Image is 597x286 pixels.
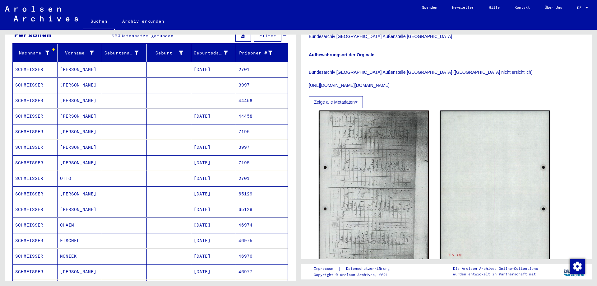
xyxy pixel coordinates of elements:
mat-cell: 65129 [236,186,288,202]
mat-cell: [DATE] [191,186,236,202]
span: DE [577,6,584,10]
mat-cell: [DATE] [191,264,236,279]
img: 002.jpg [440,110,550,267]
mat-cell: FISCHEL [58,233,102,248]
div: Prisoner # [238,48,280,58]
mat-cell: 2701 [236,62,288,77]
mat-cell: [DATE] [191,218,236,233]
img: yv_logo.png [562,264,586,279]
div: Vorname [60,48,102,58]
mat-cell: [PERSON_NAME] [58,93,102,108]
mat-cell: 46977 [236,264,288,279]
mat-cell: 3997 [236,140,288,155]
p: Die Arolsen Archives Online-Collections [453,266,538,271]
mat-cell: [PERSON_NAME] [58,264,102,279]
mat-cell: [PERSON_NAME] [58,109,102,124]
mat-cell: 46974 [236,218,288,233]
p: Bundesarchiv [GEOGRAPHIC_DATA] Außenstelle [GEOGRAPHIC_DATA] ([GEOGRAPHIC_DATA] nicht ersichtlich... [309,63,585,89]
mat-cell: [PERSON_NAME] [58,186,102,202]
mat-cell: SCHMEISSER [13,171,58,186]
mat-cell: [DATE] [191,109,236,124]
mat-cell: [DATE] [191,171,236,186]
mat-cell: [PERSON_NAME] [58,140,102,155]
div: | [314,265,397,272]
mat-cell: 46975 [236,233,288,248]
div: Geburtsname [104,50,139,56]
mat-cell: 3997 [236,77,288,93]
mat-cell: SCHMEISSER [13,233,58,248]
mat-cell: [DATE] [191,249,236,264]
mat-cell: CHAIM [58,218,102,233]
mat-cell: [PERSON_NAME] [58,124,102,139]
span: 220 [112,33,120,39]
mat-cell: 2701 [236,171,288,186]
mat-cell: [PERSON_NAME] [58,202,102,217]
div: Geburtsdatum [194,50,228,56]
div: Vorname [60,50,94,56]
span: Filter [259,33,276,39]
mat-cell: 46976 [236,249,288,264]
div: Personen [14,29,51,40]
mat-cell: SCHMEISSER [13,62,58,77]
div: Geburt‏ [149,48,191,58]
div: Nachname [15,50,49,56]
mat-cell: SCHMEISSER [13,77,58,93]
mat-cell: SCHMEISSER [13,155,58,171]
mat-cell: [PERSON_NAME] [58,77,102,93]
mat-header-cell: Geburtsdatum [191,44,236,62]
a: Archiv erkunden [115,14,172,29]
mat-cell: 7195 [236,155,288,171]
a: Suchen [83,14,115,30]
div: Nachname [15,48,57,58]
mat-cell: SCHMEISSER [13,249,58,264]
mat-cell: MONIEK [58,249,102,264]
a: Datenschutzerklärung [341,265,397,272]
mat-cell: [PERSON_NAME] [58,62,102,77]
mat-cell: SCHMEISSER [13,109,58,124]
span: Datensätze gefunden [120,33,174,39]
button: Zeige alle Metadaten [309,96,363,108]
mat-cell: [DATE] [191,140,236,155]
div: Prisoner # [238,50,273,56]
mat-cell: [DATE] [191,202,236,217]
p: Bundesarchiv [GEOGRAPHIC_DATA] Außenstelle [GEOGRAPHIC_DATA] [309,33,585,40]
mat-header-cell: Geburtsname [102,44,147,62]
mat-cell: 44458 [236,93,288,108]
img: Arolsen_neg.svg [5,6,78,21]
mat-cell: SCHMEISSER [13,218,58,233]
mat-cell: SCHMEISSER [13,140,58,155]
mat-header-cell: Geburt‏ [147,44,192,62]
mat-cell: 7195 [236,124,288,139]
a: Impressum [314,265,338,272]
b: Aufbewahrungsort der Orginale [309,52,374,57]
img: Zustimmung ändern [570,259,585,274]
mat-cell: [DATE] [191,155,236,171]
img: 001.jpg [319,110,429,266]
mat-cell: SCHMEISSER [13,186,58,202]
mat-cell: [DATE] [191,233,236,248]
mat-cell: SCHMEISSER [13,202,58,217]
mat-cell: 44458 [236,109,288,124]
mat-cell: OTTO [58,171,102,186]
mat-cell: [PERSON_NAME] [58,155,102,171]
div: Geburtsdatum [194,48,236,58]
p: Copyright © Arolsen Archives, 2021 [314,272,397,278]
mat-cell: SCHMEISSER [13,264,58,279]
mat-header-cell: Nachname [13,44,58,62]
div: Geburt‏ [149,50,183,56]
div: Geburtsname [104,48,146,58]
mat-header-cell: Prisoner # [236,44,288,62]
mat-cell: SCHMEISSER [13,93,58,108]
mat-cell: SCHMEISSER [13,124,58,139]
mat-cell: 65129 [236,202,288,217]
mat-header-cell: Vorname [58,44,102,62]
button: Filter [254,30,281,42]
mat-cell: [DATE] [191,62,236,77]
p: wurden entwickelt in Partnerschaft mit [453,271,538,277]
